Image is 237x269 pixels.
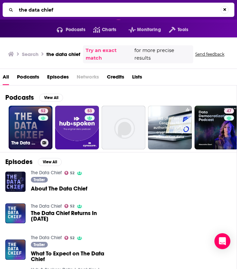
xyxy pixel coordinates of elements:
[87,108,92,115] span: 53
[3,72,9,85] a: All
[55,106,99,149] a: 53
[77,72,99,85] span: Networks
[22,51,39,57] h3: Search
[31,251,107,262] a: What To Expect on The Data Chief
[31,186,87,191] a: About The Data Chief
[31,235,62,241] a: The Data Chief
[31,203,62,209] a: The Data Chief
[31,170,62,176] a: The Data Chief
[193,51,226,57] button: Send feedback
[85,25,116,35] a: Charts
[5,172,26,192] img: About The Data Chief
[178,25,188,34] span: Tools
[86,47,133,62] a: Try an exact match
[3,3,234,17] div: Search...
[102,25,116,34] span: Charts
[5,240,26,260] img: What To Expect on The Data Chief
[9,106,52,149] a: 52The Data Chief
[5,93,63,102] a: PodcastsView All
[224,108,234,114] a: 47
[132,72,142,85] a: Lists
[66,25,85,34] span: Podcasts
[39,94,63,102] button: View All
[85,108,95,114] a: 53
[38,158,62,166] button: View All
[64,204,75,208] a: 52
[5,158,33,166] h2: Episodes
[41,108,45,115] span: 52
[5,158,62,166] a: EpisodesView All
[64,171,75,175] a: 52
[38,108,48,114] a: 52
[214,233,230,249] div: Open Intercom Messenger
[120,25,161,35] button: open menu
[70,205,74,208] span: 52
[47,72,69,85] a: Episodes
[5,93,34,102] h2: Podcasts
[16,5,221,15] input: Search...
[17,72,39,85] a: Podcasts
[34,243,45,247] span: Trailer
[5,203,26,224] img: The Data Chief Returns In 2024
[107,72,124,85] a: Credits
[64,236,75,240] a: 52
[134,47,191,62] span: for more precise results
[137,25,161,34] span: Monitoring
[70,172,74,175] span: 52
[227,108,231,115] span: 47
[161,25,188,35] button: open menu
[34,178,45,182] span: Trailer
[49,25,85,35] button: open menu
[31,210,107,222] span: The Data Chief Returns In [DATE]
[11,140,38,146] h3: The Data Chief
[46,51,80,57] h3: the data chief
[31,210,107,222] a: The Data Chief Returns In 2024
[70,237,74,240] span: 52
